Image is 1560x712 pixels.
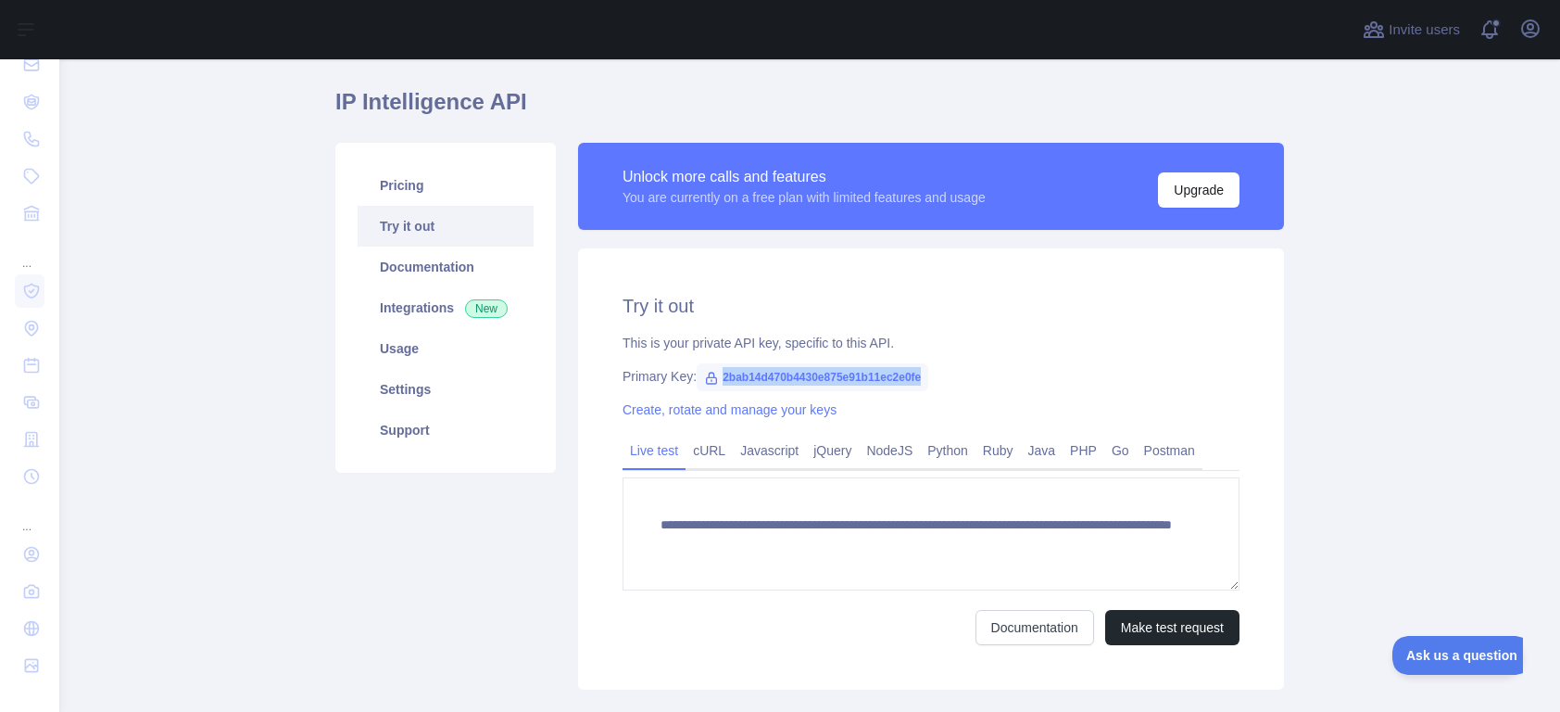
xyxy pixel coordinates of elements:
[465,299,508,318] span: New
[623,188,986,207] div: You are currently on a free plan with limited features and usage
[1105,610,1239,645] button: Make test request
[358,247,534,287] a: Documentation
[806,436,859,465] a: jQuery
[1359,15,1464,44] button: Invite users
[1158,172,1239,208] button: Upgrade
[623,293,1239,319] h2: Try it out
[358,206,534,247] a: Try it out
[623,367,1239,386] div: Primary Key:
[358,287,534,328] a: Integrations New
[15,497,44,534] div: ...
[358,369,534,410] a: Settings
[623,402,837,417] a: Create, rotate and manage your keys
[697,363,928,391] span: 2bab14d470b4430e875e91b11ec2e0fe
[686,436,733,465] a: cURL
[1063,436,1104,465] a: PHP
[1021,436,1063,465] a: Java
[733,436,806,465] a: Javascript
[335,87,1284,132] h1: IP Intelligence API
[623,436,686,465] a: Live test
[975,610,1094,645] a: Documentation
[358,165,534,206] a: Pricing
[975,436,1021,465] a: Ruby
[920,436,975,465] a: Python
[15,234,44,271] div: ...
[1392,636,1523,675] iframe: Toggle Customer Support
[623,166,986,188] div: Unlock more calls and features
[1104,436,1137,465] a: Go
[859,436,920,465] a: NodeJS
[358,328,534,369] a: Usage
[1137,436,1202,465] a: Postman
[623,334,1239,352] div: This is your private API key, specific to this API.
[1389,19,1460,41] span: Invite users
[358,410,534,451] a: Support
